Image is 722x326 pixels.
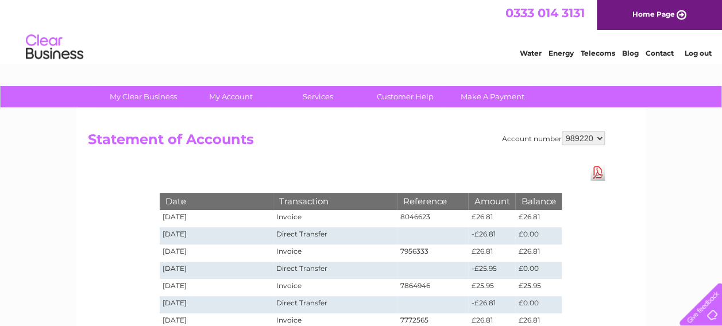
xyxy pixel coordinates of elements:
[468,244,515,262] td: £26.81
[397,244,469,262] td: 7956333
[590,164,605,181] a: Download Pdf
[468,193,515,209] th: Amount
[160,262,273,279] td: [DATE]
[90,6,633,56] div: Clear Business is a trading name of Verastar Limited (registered in [GEOGRAPHIC_DATA] No. 3667643...
[160,210,273,227] td: [DATE]
[515,262,561,279] td: £0.00
[515,279,561,296] td: £25.95
[160,244,273,262] td: [DATE]
[515,244,561,262] td: £26.81
[520,49,542,57] a: Water
[273,193,397,209] th: Transaction
[271,86,365,107] a: Services
[96,86,191,107] a: My Clear Business
[684,49,711,57] a: Log out
[273,244,397,262] td: Invoice
[160,296,273,313] td: [DATE]
[468,279,515,296] td: £25.95
[273,227,397,244] td: Direct Transfer
[581,49,615,57] a: Telecoms
[515,210,561,227] td: £26.81
[502,131,605,145] div: Account number
[273,279,397,296] td: Invoice
[88,131,605,153] h2: Statement of Accounts
[646,49,674,57] a: Contact
[549,49,574,57] a: Energy
[273,210,397,227] td: Invoice
[358,86,453,107] a: Customer Help
[468,210,515,227] td: £26.81
[160,227,273,244] td: [DATE]
[468,227,515,244] td: -£26.81
[468,262,515,279] td: -£25.95
[505,6,585,20] a: 0333 014 3131
[25,30,84,65] img: logo.png
[515,227,561,244] td: £0.00
[515,193,561,209] th: Balance
[183,86,278,107] a: My Account
[515,296,561,313] td: £0.00
[160,279,273,296] td: [DATE]
[445,86,540,107] a: Make A Payment
[273,262,397,279] td: Direct Transfer
[397,193,469,209] th: Reference
[622,49,639,57] a: Blog
[160,193,273,209] th: Date
[397,210,469,227] td: 8046623
[273,296,397,313] td: Direct Transfer
[397,279,469,296] td: 7864946
[468,296,515,313] td: -£26.81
